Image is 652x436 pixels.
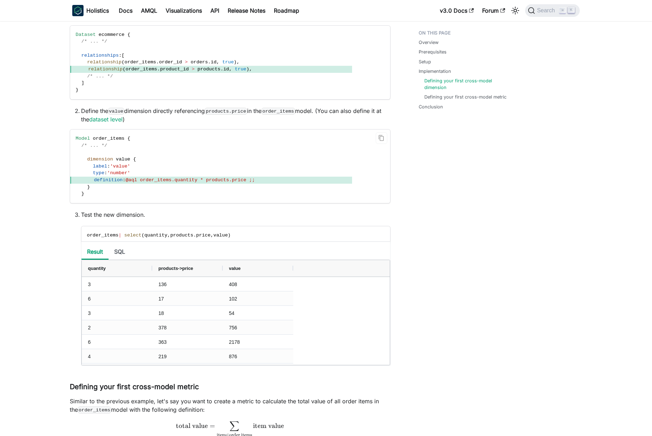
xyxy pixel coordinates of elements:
a: Prerequisites [419,49,447,55]
div: 219 [152,349,223,363]
span: . [193,233,196,238]
span: , [237,59,240,65]
div: 378 [152,320,223,334]
span: true [235,67,246,72]
span: : [123,177,125,183]
span: relationship [88,67,123,72]
code: value [108,108,124,115]
span: Dataset [76,32,96,37]
span: , [249,67,252,72]
span: ( [142,233,144,238]
span: . [157,67,160,72]
span: . [208,59,211,65]
span: 'value' [110,164,130,169]
span: value [229,266,241,271]
a: dataset level [89,116,123,123]
span: . [156,59,159,65]
span: relationships [81,53,119,58]
span: ( [123,67,125,72]
span: Search [535,7,559,14]
div: 6 [82,291,152,305]
div: 102 [223,291,293,305]
span: value [214,233,228,238]
span: dimension [87,157,113,162]
span: ) [228,233,230,238]
span: quantity [88,266,106,271]
span: @aql order_items.quantity * products.price ;; [125,177,255,183]
span: order_items [87,233,119,238]
span: quantity [144,233,167,238]
a: Setup [419,58,431,65]
span: Model [76,136,90,141]
a: Implementation [419,68,451,75]
span: , [216,59,219,65]
div: 363 [152,335,223,349]
span: price [196,233,211,238]
a: HolisticsHolistics [72,5,109,16]
span: } [87,184,90,190]
span: { [127,136,130,141]
a: Conclusion [419,103,443,110]
div: 54 [223,306,293,320]
div: 136 [152,277,223,291]
span: ] [81,80,84,86]
span: > [192,67,195,72]
li: Result [81,245,109,260]
a: Roadmap [270,5,303,16]
div: 18 [152,306,223,320]
a: Forum [478,5,509,16]
a: Docs [115,5,137,16]
span: order_items [93,136,124,141]
span: label [93,164,107,169]
span: id [211,59,216,65]
span: ( [122,59,124,65]
div: 3 [82,277,152,291]
span: ) [246,67,249,72]
button: Switch between dark and light mode (currently light mode) [510,5,521,16]
span: ) [234,59,236,65]
span: products->price [159,266,193,271]
span: 'number' [107,170,130,176]
div: 408 [223,277,293,291]
span: : [104,170,107,176]
span: , [167,233,170,238]
button: Search (Command+K) [525,4,580,17]
span: } [76,87,79,93]
div: 136 [223,364,293,378]
button: Copy code to clipboard [376,132,387,144]
h3: Defining your first cross-model metric [70,383,390,391]
span: { [127,32,130,37]
span: ∑ [229,419,239,434]
span: total value [176,422,208,430]
p: Similar to the previous example, let's say you want to create a metric to calculate the total val... [70,397,390,414]
code: order_items [262,108,295,115]
span: [ [122,53,124,58]
span: order_items [124,59,156,65]
span: product_id [160,67,189,72]
code: order_items [78,406,111,413]
a: Defining your first cross-model metric [424,94,506,100]
span: , [210,233,213,238]
span: ecommerce [99,32,124,37]
span: | [118,233,121,238]
a: AMQL [137,5,161,16]
li: Define the dimension directly referencing in the model. (You can also define it at the ) [81,107,390,124]
a: Overview [419,39,438,46]
div: 1 [82,364,152,378]
a: Defining your first cross-model dimension [424,77,507,91]
div: 2 [82,320,152,334]
li: SQL [109,245,131,260]
span: order_items [125,67,157,72]
span: select [124,233,142,238]
a: API [206,5,223,16]
span: orders [191,59,208,65]
span: } [81,191,84,196]
span: { [133,157,136,162]
kbd: K [568,7,575,13]
div: 17 [152,291,223,305]
div: 756 [223,320,293,334]
code: products.price [205,108,247,115]
span: order_id [159,59,182,65]
div: 136 [152,364,223,378]
span: value [116,157,130,162]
